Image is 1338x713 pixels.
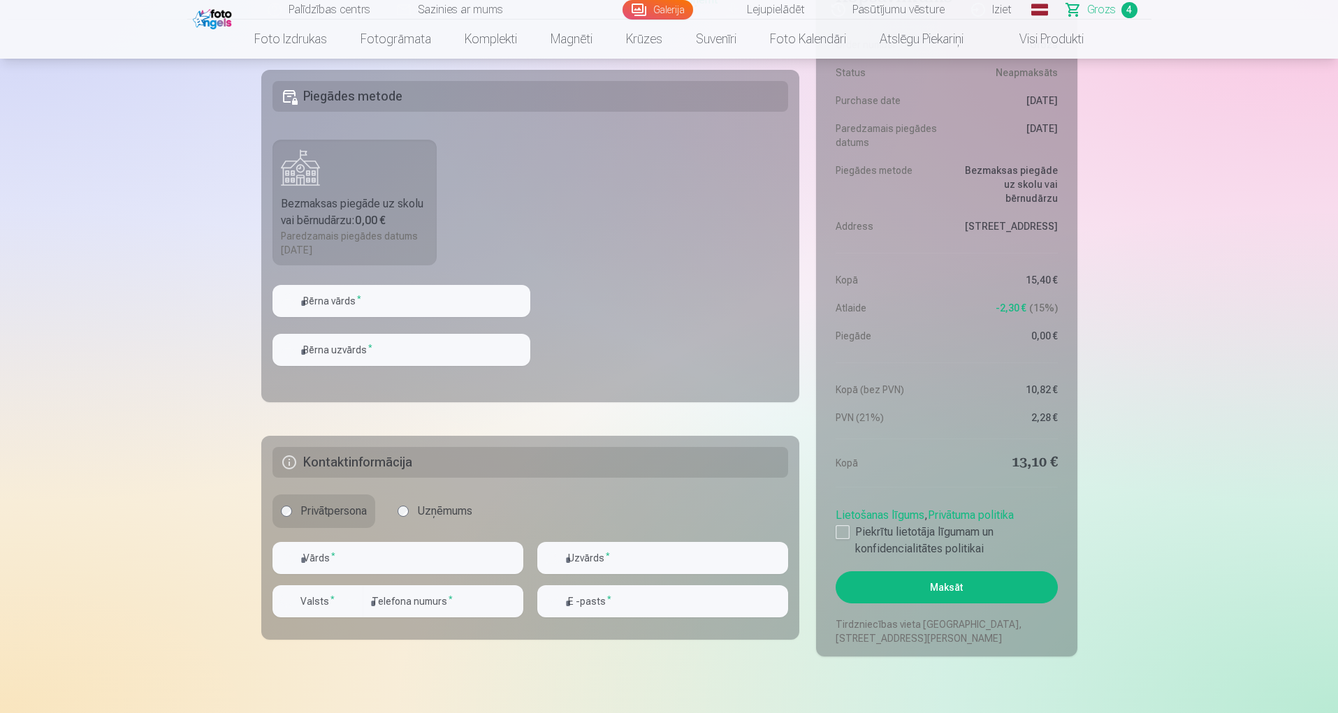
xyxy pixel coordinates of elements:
span: 15 % [1029,301,1058,315]
dt: Piegāde [836,329,940,343]
label: Uzņēmums [389,494,481,528]
button: Maksāt [836,571,1057,603]
a: Privātuma politika [928,508,1014,522]
dd: Bezmaksas piegāde uz skolu vai bērnudārzu [954,163,1058,205]
dd: 15,40 € [954,273,1058,287]
dd: [DATE] [954,94,1058,108]
a: Atslēgu piekariņi [863,20,980,59]
dt: PVN (21%) [836,411,940,425]
dd: 10,82 € [954,383,1058,397]
dt: Purchase date [836,94,940,108]
dt: Piegādes metode [836,163,940,205]
b: 0,00 € [355,214,386,227]
div: , [836,501,1057,557]
dt: Kopā [836,273,940,287]
dd: [DATE] [954,122,1058,149]
button: Valsts* [272,585,363,617]
input: Uzņēmums [398,506,409,517]
a: Visi produkti [980,20,1100,59]
dt: Atlaide [836,301,940,315]
a: Suvenīri [679,20,753,59]
img: /fa1 [193,6,235,29]
dd: [STREET_ADDRESS] [954,219,1058,233]
span: 4 [1121,2,1137,18]
h5: Kontaktinformācija [272,447,789,478]
span: Grozs [1087,1,1116,18]
dd: 2,28 € [954,411,1058,425]
span: Neapmaksāts [996,66,1058,80]
input: Privātpersona [281,506,292,517]
span: -2,30 € [996,301,1026,315]
a: Krūzes [609,20,679,59]
dt: Kopā (bez PVN) [836,383,940,397]
dd: 0,00 € [954,329,1058,343]
dt: Kopā [836,453,940,473]
a: Komplekti [448,20,534,59]
dt: Paredzamais piegādes datums [836,122,940,149]
label: Piekrītu lietotāja līgumam un konfidencialitātes politikai [836,524,1057,557]
dd: 13,10 € [954,453,1058,473]
a: Foto izdrukas [238,20,344,59]
label: Privātpersona [272,494,375,528]
dt: Address [836,219,940,233]
dt: Status [836,66,940,80]
label: Valsts [295,594,340,608]
div: Bezmaksas piegāde uz skolu vai bērnudārzu : [281,196,429,229]
a: Fotogrāmata [344,20,448,59]
a: Lietošanas līgums [836,508,924,522]
a: Magnēti [534,20,609,59]
p: Tirdzniecības vieta [GEOGRAPHIC_DATA], [STREET_ADDRESS][PERSON_NAME] [836,617,1057,645]
div: Paredzamais piegādes datums [DATE] [281,229,429,257]
a: Foto kalendāri [753,20,863,59]
h5: Piegādes metode [272,81,789,112]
